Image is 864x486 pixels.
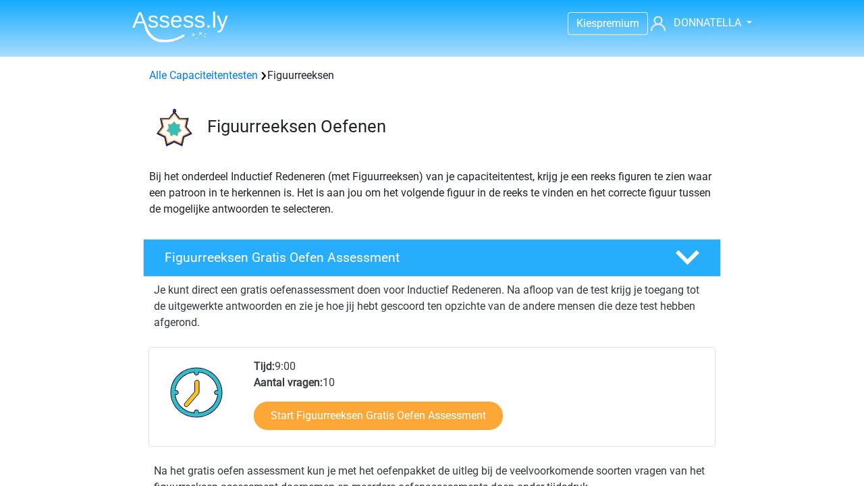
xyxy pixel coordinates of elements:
p: Je kunt direct een gratis oefenassessment doen voor Inductief Redeneren. Na afloop van de test kr... [154,282,710,331]
div: Figuurreeksen [144,67,720,84]
b: Tijd: [254,360,275,373]
h4: Figuurreeksen Gratis Oefen Assessment [165,250,653,265]
p: Bij het onderdeel Inductief Redeneren (met Figuurreeksen) van je capaciteitentest, krijg je een r... [149,169,715,217]
b: Aantal vragen: [254,376,323,389]
img: Assessly [132,11,228,43]
span: DONNATELLA [674,16,741,29]
img: figuurreeksen [144,100,201,157]
a: DONNATELLA [645,15,742,31]
span: Kies [576,17,597,30]
div: 9:00 10 [244,358,714,446]
h3: Figuurreeksen Oefenen [207,116,710,137]
a: Alle Capaciteitentesten [149,69,258,82]
a: Figuurreeksen Gratis Oefen Assessment [138,239,726,277]
a: Start Figuurreeksen Gratis Oefen Assessment [254,402,503,430]
img: Klok [163,358,231,426]
a: Kiespremium [568,14,647,32]
span: premium [597,17,639,30]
